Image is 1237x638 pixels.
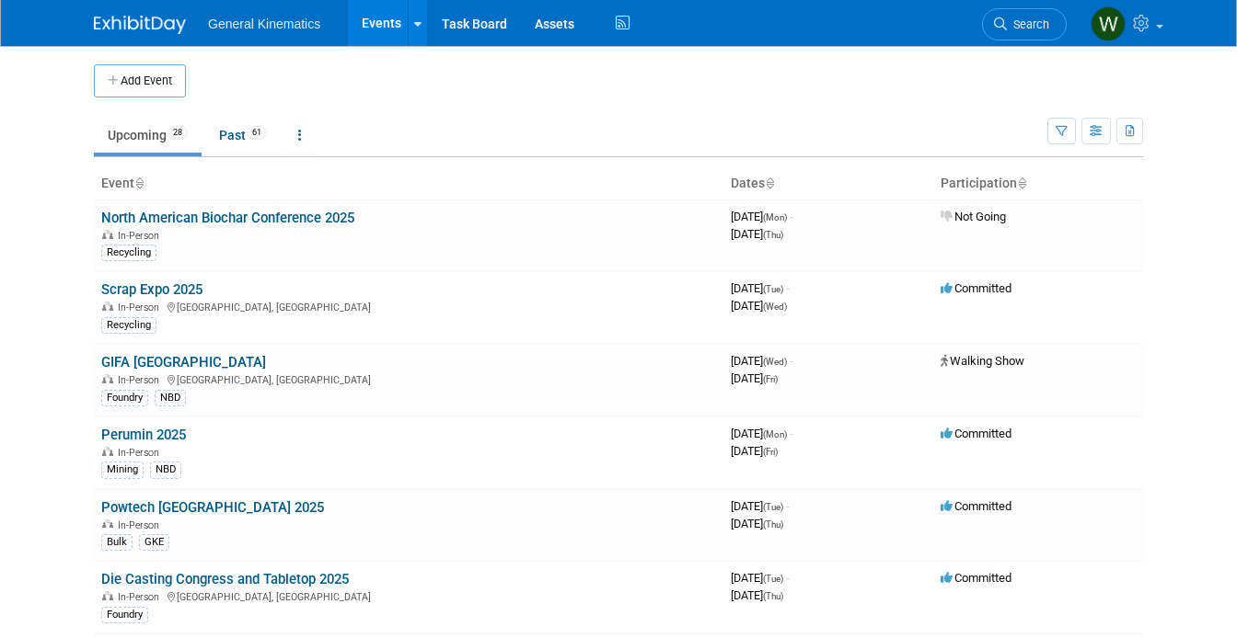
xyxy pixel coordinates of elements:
span: - [790,354,792,368]
img: In-Person Event [102,302,113,311]
img: In-Person Event [102,230,113,239]
div: Bulk [101,534,133,551]
span: - [786,281,789,295]
a: Search [982,8,1067,40]
span: (Tue) [763,284,783,294]
span: In-Person [118,519,165,531]
th: Event [94,168,723,199]
span: - [790,210,792,223]
span: - [790,427,792,440]
div: [GEOGRAPHIC_DATA], [GEOGRAPHIC_DATA] [101,588,716,603]
span: (Thu) [763,230,783,240]
span: [DATE] [731,227,783,241]
a: GIFA [GEOGRAPHIC_DATA] [101,354,266,370]
span: (Thu) [763,591,783,601]
a: Sort by Start Date [765,176,774,190]
img: ExhibitDay [94,16,186,34]
span: [DATE] [731,210,792,223]
img: In-Person Event [102,447,113,456]
div: Recycling [101,245,156,261]
img: In-Person Event [102,591,113,600]
div: [GEOGRAPHIC_DATA], [GEOGRAPHIC_DATA] [101,299,716,313]
span: (Tue) [763,574,783,584]
span: Committed [941,281,1012,295]
span: (Wed) [763,302,787,312]
span: Search [1007,17,1049,31]
span: (Fri) [763,447,778,457]
span: (Thu) [763,519,783,530]
span: General Kinematics [208,17,320,31]
th: Participation [933,168,1143,199]
span: Not Going [941,210,1006,223]
div: Recycling [101,317,156,334]
a: Upcoming28 [94,118,202,153]
div: Foundry [101,390,148,406]
span: Committed [941,499,1012,513]
div: [GEOGRAPHIC_DATA], [GEOGRAPHIC_DATA] [101,371,716,386]
a: Sort by Participation Type [1017,176,1026,190]
span: [DATE] [731,499,789,513]
div: Mining [101,461,144,478]
div: GKE [139,534,169,551]
span: [DATE] [731,571,789,585]
span: [DATE] [731,427,792,440]
button: Add Event [94,64,186,97]
img: In-Person Event [102,519,113,529]
span: Committed [941,571,1012,585]
a: Die Casting Congress and Tabletop 2025 [101,571,349,587]
a: Sort by Event Name [134,176,144,190]
span: [DATE] [731,354,792,368]
span: (Mon) [763,429,787,439]
span: In-Person [118,302,165,313]
div: NBD [150,461,181,478]
span: - [786,499,789,513]
span: Committed [941,427,1012,440]
span: (Mon) [763,212,787,222]
span: In-Person [118,374,165,386]
span: In-Person [118,447,165,459]
span: [DATE] [731,517,783,530]
span: In-Person [118,230,165,242]
span: (Wed) [763,357,787,367]
img: Whitney Swanson [1091,6,1126,41]
span: 61 [247,126,267,140]
a: Scrap Expo 2025 [101,281,202,298]
span: (Fri) [763,374,778,384]
a: Powtech [GEOGRAPHIC_DATA] 2025 [101,499,324,516]
span: [DATE] [731,281,789,295]
img: In-Person Event [102,374,113,383]
span: [DATE] [731,299,787,313]
div: Foundry [101,607,148,623]
a: Past61 [205,118,281,153]
span: [DATE] [731,444,778,458]
span: 28 [168,126,188,140]
span: (Tue) [763,502,783,512]
th: Dates [723,168,933,199]
span: In-Person [118,591,165,603]
span: [DATE] [731,371,778,385]
a: North American Biochar Conference 2025 [101,210,354,226]
span: [DATE] [731,588,783,602]
span: - [786,571,789,585]
span: Walking Show [941,354,1024,368]
a: Perumin 2025 [101,427,186,443]
div: NBD [155,390,186,406]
